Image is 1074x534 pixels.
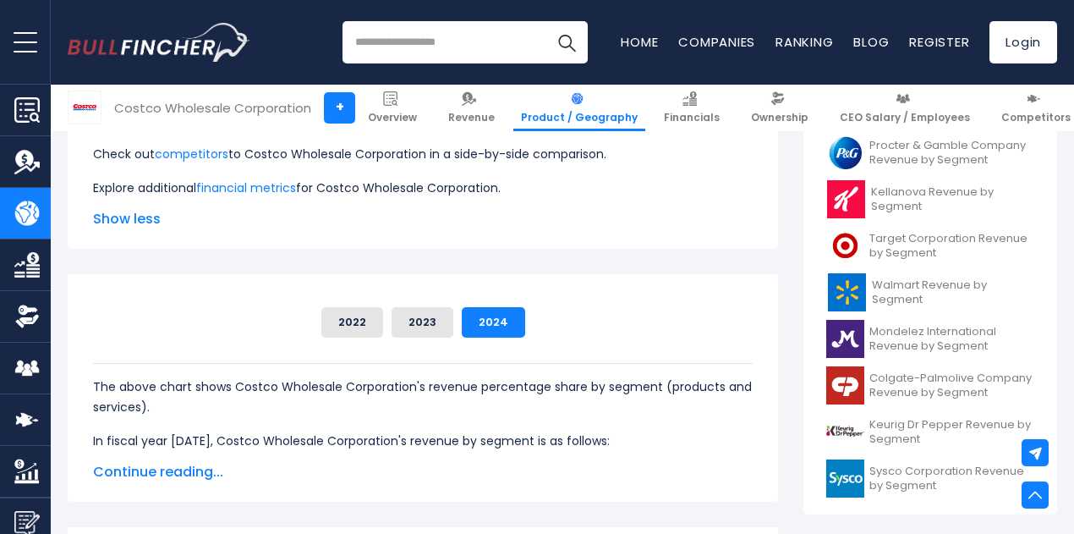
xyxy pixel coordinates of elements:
a: competitors [155,146,228,162]
a: Colgate-Palmolive Company Revenue by Segment [816,362,1044,409]
span: Continue reading... [93,462,753,482]
span: Walmart Revenue by Segment [872,278,1034,307]
button: 2023 [392,307,453,338]
span: Procter & Gamble Company Revenue by Segment [869,139,1034,168]
img: MDLZ logo [826,320,864,358]
img: K logo [826,180,866,218]
a: Procter & Gamble Company Revenue by Segment [816,129,1044,176]
img: PG logo [826,134,864,172]
img: COST logo [68,91,101,124]
a: Revenue [441,85,502,131]
a: Mondelez International Revenue by Segment [816,316,1044,362]
img: KDP logo [826,413,864,451]
img: Bullfincher logo [68,23,250,62]
a: Overview [360,85,425,131]
span: Revenue [448,111,495,124]
img: SYY logo [826,460,864,498]
a: Blog [853,33,889,51]
a: + [324,92,355,124]
a: Ownership [743,85,816,131]
a: CEO Salary / Employees [832,85,978,131]
img: Ownership [14,304,40,329]
span: Kellanova Revenue by Segment [871,185,1034,214]
a: Go to homepage [68,23,249,62]
a: Target Corporation Revenue by Segment [816,223,1044,269]
a: Home [621,33,658,51]
a: Financials [656,85,727,131]
button: 2022 [321,307,383,338]
span: Financials [664,111,720,124]
span: Product / Geography [521,111,638,124]
p: The above chart shows Costco Wholesale Corporation's revenue percentage share by segment (product... [93,377,753,417]
p: In fiscal year [DATE], Costco Wholesale Corporation's revenue by segment is as follows: [93,431,753,451]
a: Sysco Corporation Revenue by Segment [816,455,1044,502]
a: financial metrics [196,179,296,196]
button: Search [545,21,588,63]
span: Competitors [1001,111,1071,124]
a: Kellanova Revenue by Segment [816,176,1044,223]
span: Overview [368,111,417,124]
span: CEO Salary / Employees [840,111,970,124]
p: Check out to Costco Wholesale Corporation in a side-by-side comparison. [93,144,753,164]
a: Login [989,21,1057,63]
button: 2024 [462,307,525,338]
span: Sysco Corporation Revenue by Segment [869,465,1034,493]
span: Target Corporation Revenue by Segment [869,232,1034,261]
span: Keurig Dr Pepper Revenue by Segment [869,418,1034,447]
img: WMT logo [826,273,867,311]
a: Keurig Dr Pepper Revenue by Segment [816,409,1044,455]
a: Walmart Revenue by Segment [816,269,1044,316]
span: Show less [93,209,753,229]
a: Register [909,33,969,51]
img: TGT logo [826,227,864,265]
span: Ownership [751,111,808,124]
span: Colgate-Palmolive Company Revenue by Segment [869,372,1034,400]
a: Companies [678,33,755,51]
a: Ranking [775,33,833,51]
img: CL logo [826,366,864,405]
div: Costco Wholesale Corporation [114,98,311,118]
a: Product / Geography [513,85,645,131]
p: Explore additional for Costco Wholesale Corporation. [93,178,753,198]
span: Mondelez International Revenue by Segment [869,325,1034,354]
